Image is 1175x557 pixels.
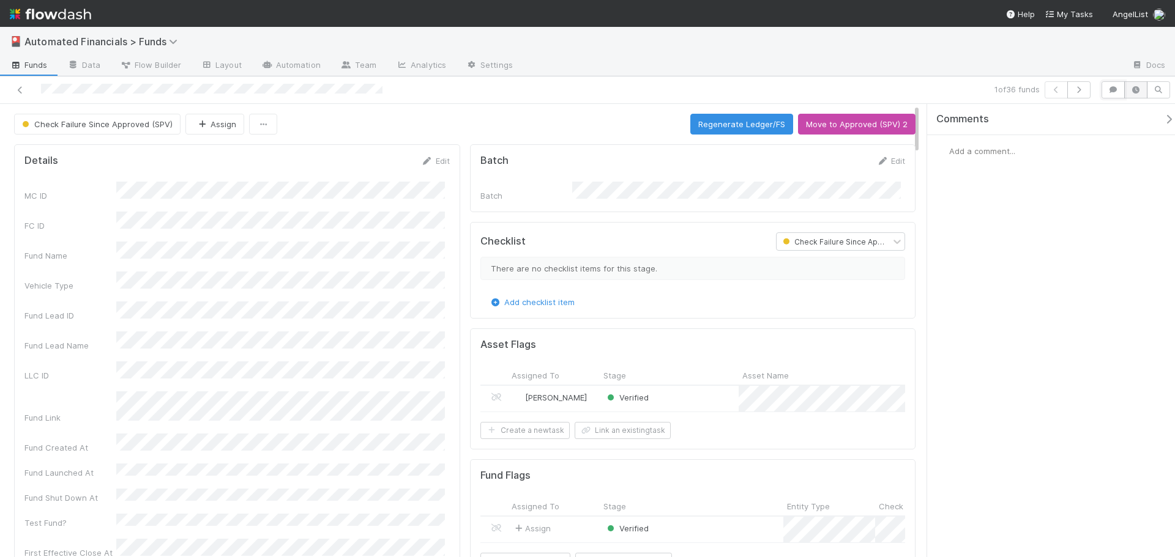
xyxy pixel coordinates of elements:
[24,279,116,292] div: Vehicle Type
[787,500,830,512] span: Entity Type
[10,4,91,24] img: logo-inverted-e16ddd16eac7371096b0.svg
[20,119,173,129] span: Check Failure Since Approved (SPV)
[879,500,928,512] span: Check Name
[603,500,626,512] span: Stage
[742,369,789,382] span: Asset Name
[1005,8,1035,20] div: Help
[10,36,22,46] span: 🎴
[525,393,587,402] span: [PERSON_NAME]
[24,492,116,504] div: Fund Shut Down At
[480,235,526,248] h5: Checklist
[480,422,570,439] button: Create a newtask
[14,114,181,135] button: Check Failure Since Approved (SPV)
[330,56,386,76] a: Team
[480,190,572,202] div: Batch
[24,190,116,202] div: MC ID
[24,411,116,424] div: Fund Link
[490,297,575,307] a: Add checklist item
[24,155,58,167] h5: Details
[24,441,116,454] div: Fund Created At
[1045,8,1093,20] a: My Tasks
[1045,9,1093,19] span: My Tasks
[24,219,116,232] div: FC ID
[605,522,649,534] div: Verified
[1122,56,1175,76] a: Docs
[191,56,252,76] a: Layout
[24,339,116,352] div: Fund Lead Name
[24,35,184,48] span: Automated Financials > Funds
[937,145,949,157] img: avatar_574f8970-b283-40ff-a3d7-26909d9947cc.png
[480,155,509,167] h5: Batch
[252,56,330,76] a: Automation
[58,56,110,76] a: Data
[185,114,244,135] button: Assign
[994,83,1040,95] span: 1 of 36 funds
[513,391,587,404] div: [PERSON_NAME]
[24,369,116,382] div: LLC ID
[798,114,916,135] button: Move to Approved (SPV) 2
[1113,9,1148,19] span: AngelList
[1153,9,1165,21] img: avatar_574f8970-b283-40ff-a3d7-26909d9947cc.png
[24,249,116,262] div: Fund Name
[780,237,926,246] span: Check Failure Since Approved (SPV)
[605,523,649,533] span: Verified
[24,309,116,322] div: Fund Lead ID
[603,369,626,382] span: Stage
[456,56,523,76] a: Settings
[421,156,450,166] a: Edit
[386,56,456,76] a: Analytics
[605,393,649,402] span: Verified
[690,114,793,135] button: Regenerate Ledger/FS
[876,156,905,166] a: Edit
[512,369,559,382] span: Assigned To
[949,146,1015,156] span: Add a comment...
[480,339,536,351] h5: Asset Flags
[480,257,906,280] div: There are no checklist items for this stage.
[10,59,48,71] span: Funds
[24,517,116,529] div: Test Fund?
[936,113,989,125] span: Comments
[120,59,181,71] span: Flow Builder
[605,391,649,404] div: Verified
[513,522,551,534] span: Assign
[512,500,559,512] span: Assigned To
[24,467,116,479] div: Fund Launched At
[575,422,671,439] button: Link an existingtask
[513,393,523,402] img: avatar_55b415e2-df6a-4422-95b4-4512075a58f2.png
[110,56,191,76] a: Flow Builder
[480,470,531,482] h5: Fund Flags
